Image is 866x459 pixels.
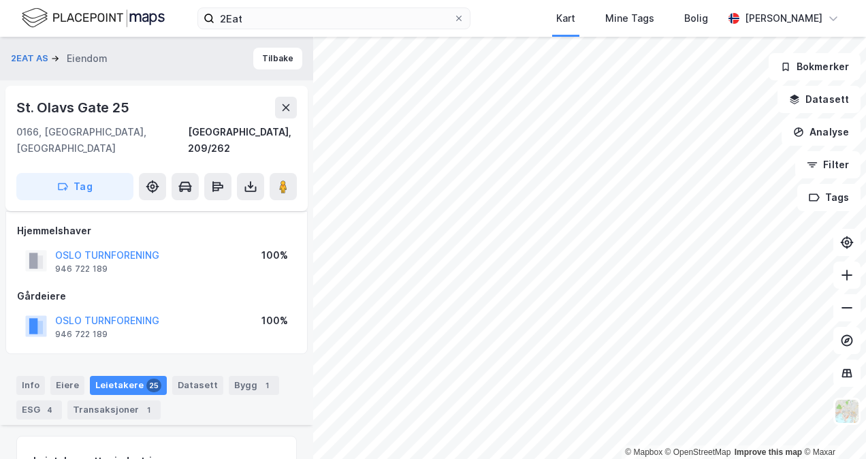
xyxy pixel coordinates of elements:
div: Eiendom [67,50,108,67]
a: Improve this map [735,447,802,457]
div: 4 [43,403,57,417]
button: Bokmerker [769,53,861,80]
div: 1 [142,403,155,417]
a: Mapbox [625,447,662,457]
button: Filter [795,151,861,178]
div: 1 [260,379,274,392]
div: Bygg [229,376,279,395]
div: Eiere [50,376,84,395]
img: logo.f888ab2527a4732fd821a326f86c7f29.svg [22,6,165,30]
button: Tags [797,184,861,211]
div: Info [16,376,45,395]
div: St. Olavs Gate 25 [16,97,132,118]
div: 946 722 189 [55,264,108,274]
div: 25 [146,379,161,392]
button: 2EAT AS [11,52,51,65]
div: Gårdeiere [17,288,296,304]
div: Transaksjoner [67,400,161,420]
button: Datasett [777,86,861,113]
div: Kontrollprogram for chat [798,394,866,459]
input: Søk på adresse, matrikkel, gårdeiere, leietakere eller personer [214,8,453,29]
div: Mine Tags [605,10,654,27]
div: Bolig [684,10,708,27]
div: 100% [261,313,288,329]
div: Hjemmelshaver [17,223,296,239]
div: [PERSON_NAME] [745,10,822,27]
a: OpenStreetMap [665,447,731,457]
div: ESG [16,400,62,420]
button: Analyse [782,118,861,146]
div: Kart [556,10,575,27]
div: Leietakere [90,376,167,395]
iframe: Chat Widget [798,394,866,459]
div: 0166, [GEOGRAPHIC_DATA], [GEOGRAPHIC_DATA] [16,124,188,157]
button: Tilbake [253,48,302,69]
div: 946 722 189 [55,329,108,340]
div: [GEOGRAPHIC_DATA], 209/262 [188,124,297,157]
button: Tag [16,173,133,200]
div: 100% [261,247,288,264]
div: Datasett [172,376,223,395]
